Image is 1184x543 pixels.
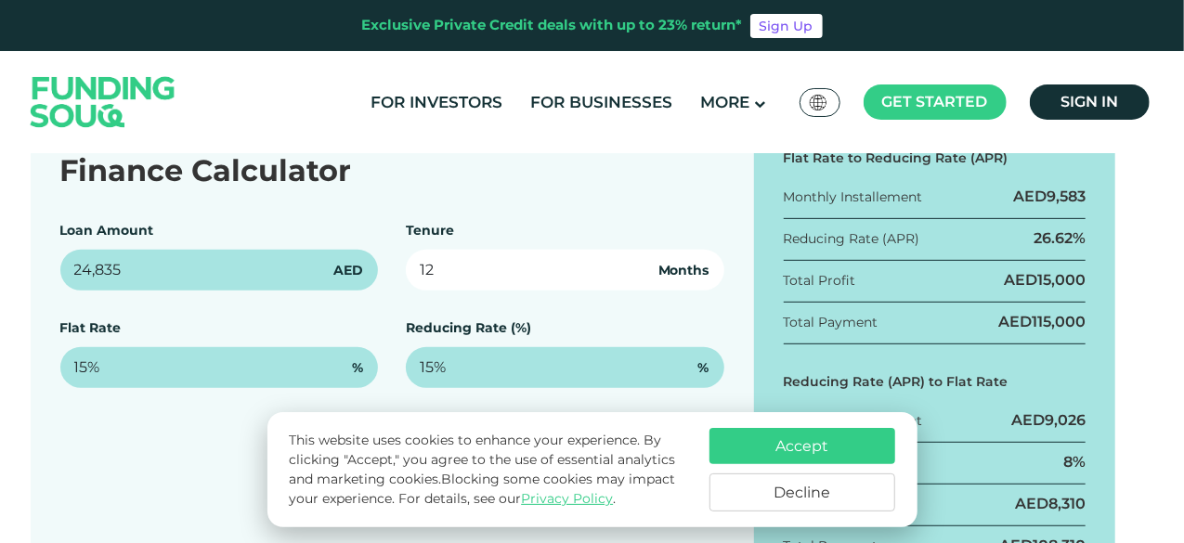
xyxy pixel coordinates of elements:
[526,87,677,118] a: For Businesses
[784,372,1086,392] div: Reducing Rate (APR) to Flat Rate
[882,93,988,110] span: Get started
[784,313,878,332] div: Total Payment
[60,222,154,239] label: Loan Amount
[1060,93,1118,110] span: Sign in
[784,411,923,431] div: Monthly Installement
[784,149,1086,168] div: Flat Rate to Reducing Rate (APR)
[398,490,616,507] span: For details, see our .
[521,490,613,507] a: Privacy Policy
[406,222,454,239] label: Tenure
[784,229,920,249] div: Reducing Rate (APR)
[289,471,675,507] span: Blocking some cookies may impact your experience.
[1013,187,1086,207] div: AED
[998,312,1086,332] div: AED
[1015,494,1086,514] div: AED
[810,95,826,110] img: SA Flag
[60,319,122,336] label: Flat Rate
[352,358,363,378] span: %
[1045,411,1086,429] span: 9,026
[1030,84,1150,120] a: Sign in
[362,15,743,36] div: Exclusive Private Credit deals with up to 23% return*
[1047,187,1086,205] span: 9,583
[366,87,507,118] a: For Investors
[60,149,724,193] div: Finance Calculator
[289,431,690,509] p: This website uses cookies to enhance your experience. By clicking "Accept," you agree to the use ...
[709,473,895,511] button: Decline
[1032,313,1086,330] span: 115,000
[333,261,363,280] span: AED
[1034,228,1086,249] div: 26.62%
[406,319,531,336] label: Reducing Rate (%)
[1037,271,1086,289] span: 15,000
[658,261,709,280] span: Months
[1063,452,1086,472] div: 8%
[784,187,923,207] div: Monthly Installement
[1011,410,1086,431] div: AED
[750,14,823,38] a: Sign Up
[700,93,749,111] span: More
[1004,270,1086,291] div: AED
[1048,495,1086,512] span: 8,310
[709,428,895,464] button: Accept
[698,358,709,378] span: %
[12,55,194,149] img: Logo
[784,271,856,291] div: Total Profit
